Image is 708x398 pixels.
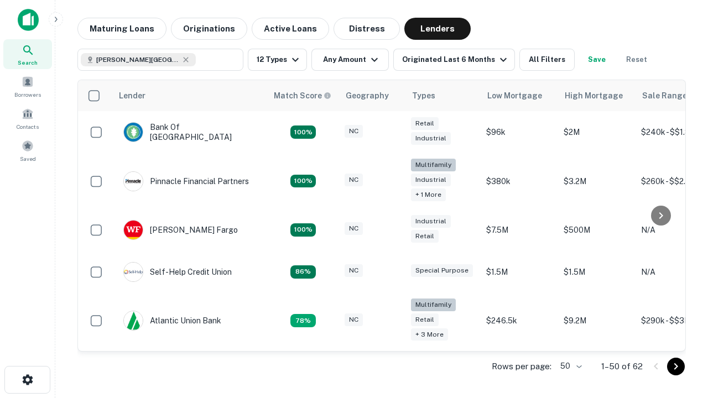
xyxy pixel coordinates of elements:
[481,80,558,111] th: Low Mortgage
[492,360,551,373] p: Rows per page:
[487,89,542,102] div: Low Mortgage
[123,220,238,240] div: [PERSON_NAME] Fargo
[558,80,636,111] th: High Mortgage
[345,125,363,138] div: NC
[96,55,179,65] span: [PERSON_NAME][GEOGRAPHIC_DATA], [GEOGRAPHIC_DATA]
[411,188,446,201] div: + 1 more
[17,122,39,131] span: Contacts
[402,53,510,66] div: Originated Last 6 Months
[411,132,451,145] div: Industrial
[18,58,38,67] span: Search
[18,9,39,31] img: capitalize-icon.png
[3,103,52,133] a: Contacts
[558,209,636,251] td: $500M
[124,221,143,239] img: picture
[411,313,439,326] div: Retail
[124,123,143,142] img: picture
[124,311,143,330] img: picture
[123,122,256,142] div: Bank Of [GEOGRAPHIC_DATA]
[123,311,221,331] div: Atlantic Union Bank
[481,251,558,293] td: $1.5M
[412,89,435,102] div: Types
[481,153,558,209] td: $380k
[14,90,41,99] span: Borrowers
[274,90,331,102] div: Capitalize uses an advanced AI algorithm to match your search with the best lender. The match sco...
[339,80,405,111] th: Geography
[558,251,636,293] td: $1.5M
[653,274,708,327] iframe: Chat Widget
[411,159,456,171] div: Multifamily
[481,209,558,251] td: $7.5M
[290,125,316,139] div: Matching Properties: 14, hasApolloMatch: undefined
[20,154,36,163] span: Saved
[558,111,636,153] td: $2M
[3,135,52,165] a: Saved
[290,223,316,237] div: Matching Properties: 14, hasApolloMatch: undefined
[481,293,558,349] td: $246.5k
[124,263,143,281] img: picture
[405,80,481,111] th: Types
[642,89,687,102] div: Sale Range
[345,174,363,186] div: NC
[558,153,636,209] td: $3.2M
[411,230,439,243] div: Retail
[345,313,363,326] div: NC
[481,111,558,153] td: $96k
[411,264,473,277] div: Special Purpose
[393,49,515,71] button: Originated Last 6 Months
[565,89,623,102] div: High Mortgage
[619,49,654,71] button: Reset
[119,89,145,102] div: Lender
[123,262,232,282] div: Self-help Credit Union
[411,174,451,186] div: Industrial
[579,49,615,71] button: Save your search to get updates of matches that match your search criteria.
[411,328,448,341] div: + 3 more
[411,215,451,228] div: Industrial
[3,39,52,69] a: Search
[411,117,439,130] div: Retail
[346,89,389,102] div: Geography
[248,49,307,71] button: 12 Types
[123,171,249,191] div: Pinnacle Financial Partners
[667,358,685,375] button: Go to next page
[290,265,316,279] div: Matching Properties: 11, hasApolloMatch: undefined
[124,172,143,191] img: picture
[290,314,316,327] div: Matching Properties: 10, hasApolloMatch: undefined
[267,80,339,111] th: Capitalize uses an advanced AI algorithm to match your search with the best lender. The match sco...
[411,298,456,311] div: Multifamily
[345,222,363,235] div: NC
[112,80,267,111] th: Lender
[345,264,363,277] div: NC
[252,18,329,40] button: Active Loans
[519,49,575,71] button: All Filters
[311,49,389,71] button: Any Amount
[558,293,636,349] td: $9.2M
[601,360,643,373] p: 1–50 of 62
[334,18,400,40] button: Distress
[3,71,52,101] a: Borrowers
[556,358,584,374] div: 50
[404,18,471,40] button: Lenders
[274,90,329,102] h6: Match Score
[290,175,316,188] div: Matching Properties: 23, hasApolloMatch: undefined
[171,18,247,40] button: Originations
[77,18,166,40] button: Maturing Loans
